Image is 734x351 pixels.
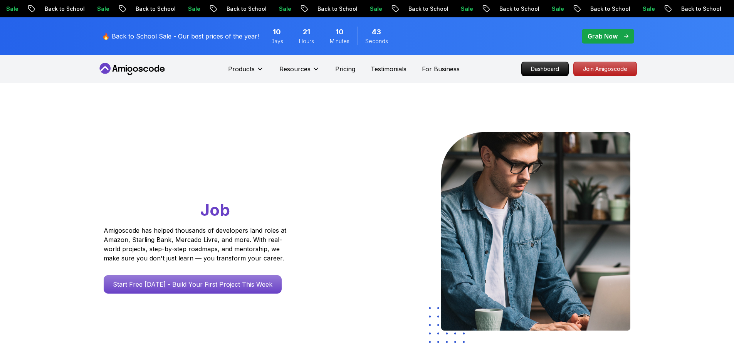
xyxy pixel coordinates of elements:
p: Grab Now [588,32,618,41]
button: Resources [279,64,320,80]
p: Back to School [35,5,87,13]
span: Minutes [330,37,349,45]
p: Sale [633,5,657,13]
p: 🔥 Back to School Sale - Our best prices of the year! [102,32,259,41]
a: Join Amigoscode [573,62,637,76]
p: Products [228,64,255,74]
p: Back to School [580,5,633,13]
span: Seconds [365,37,388,45]
span: Days [270,37,283,45]
span: Hours [299,37,314,45]
p: Sale [542,5,566,13]
a: Pricing [335,64,355,74]
p: Resources [279,64,311,74]
p: Back to School [398,5,451,13]
p: Sale [87,5,112,13]
p: Amigoscode has helped thousands of developers land roles at Amazon, Starling Bank, Mercado Livre,... [104,226,289,263]
span: Job [200,200,230,220]
p: Back to School [671,5,724,13]
p: Sale [178,5,203,13]
a: Testimonials [371,64,406,74]
p: Back to School [217,5,269,13]
button: Products [228,64,264,80]
a: For Business [422,64,460,74]
p: Join Amigoscode [574,62,637,76]
p: Back to School [307,5,360,13]
span: 10 Minutes [336,27,344,37]
p: Back to School [489,5,542,13]
span: 10 Days [273,27,281,37]
a: Dashboard [521,62,569,76]
span: 43 Seconds [372,27,381,37]
a: Start Free [DATE] - Build Your First Project This Week [104,275,282,294]
p: Sale [451,5,475,13]
img: hero [441,132,630,331]
p: Sale [269,5,294,13]
h1: Go From Learning to Hired: Master Java, Spring Boot & Cloud Skills That Get You the [104,132,316,221]
span: 21 Hours [303,27,310,37]
p: Back to School [126,5,178,13]
p: Sale [360,5,385,13]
